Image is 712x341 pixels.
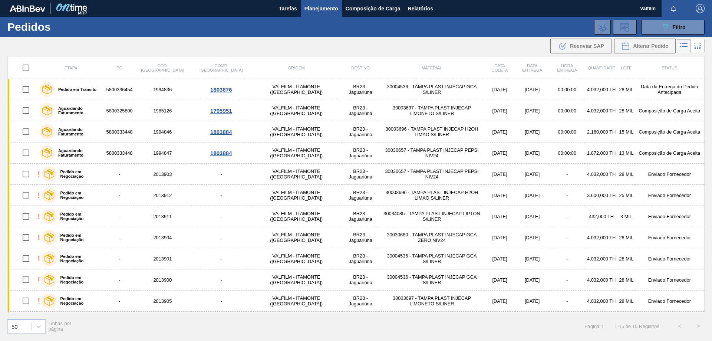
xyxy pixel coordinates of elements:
[251,291,342,312] td: VALFILM - ITAMONTE ([GEOGRAPHIC_DATA])
[38,276,40,284] div: !
[38,191,40,200] div: !
[134,206,191,227] td: 2013911
[635,100,705,121] td: Composição de Carga Aceita
[585,121,618,142] td: 2.160,000 TH
[191,312,251,333] td: -
[279,4,297,13] span: Tarefas
[484,206,515,227] td: [DATE]
[549,121,585,142] td: 00:00:00
[134,100,191,121] td: 1985126
[635,291,705,312] td: Enviado Fornecedor
[55,87,96,92] label: Pedido em Trânsito
[134,248,191,269] td: 2013901
[251,206,342,227] td: VALFILM - ITAMONTE ([GEOGRAPHIC_DATA])
[342,100,379,121] td: BR23 - Jaguariúna
[342,312,379,333] td: BR23 - Jaguariúna
[635,248,705,269] td: Enviado Fornecedor
[484,164,515,185] td: [DATE]
[57,254,102,263] label: Pedido em Negociação
[105,79,134,100] td: 5800336454
[618,164,634,185] td: 28 MIL
[342,291,379,312] td: BR23 - Jaguariúna
[635,164,705,185] td: Enviado Fornecedor
[515,185,550,206] td: [DATE]
[585,164,618,185] td: 4.032,000 TH
[379,100,485,121] td: 30003697 - TAMPA PLAST INJECAP LIMONETO S/LINER
[691,39,705,53] div: Visão em Cards
[492,63,508,72] span: Data coleta
[55,127,102,136] label: Aguardando Faturamento
[379,142,485,164] td: 30030657 - TAMPA PLAST INJECAP PEPSI NIV24
[134,164,191,185] td: 2013903
[379,121,485,142] td: 30003696 - TAMPA PLAST INJECAP H2OH LIMAO S/LINER
[251,248,342,269] td: VALFILM - ITAMONTE ([GEOGRAPHIC_DATA])
[57,296,102,305] label: Pedido em Negociação
[191,206,251,227] td: -
[251,142,342,164] td: VALFILM - ITAMONTE ([GEOGRAPHIC_DATA])
[191,248,251,269] td: -
[621,66,632,70] span: Lote
[549,206,585,227] td: -
[105,142,134,164] td: 5800333448
[614,39,676,53] button: Alterar Pedido
[484,142,515,164] td: [DATE]
[549,185,585,206] td: -
[635,121,705,142] td: Composição de Carga Aceita
[38,297,40,305] div: !
[549,248,585,269] td: -
[618,185,634,206] td: 25 MIL
[191,269,251,291] td: -
[251,121,342,142] td: VALFILM - ITAMONTE ([GEOGRAPHIC_DATA])
[642,20,705,35] button: Filtro
[8,206,705,227] a: !Pedido em Negociação-2013911-VALFILM - ITAMONTE ([GEOGRAPHIC_DATA])BR23 - Jaguariúna30034085 - T...
[484,79,515,100] td: [DATE]
[585,227,618,248] td: 4.032,000 TH
[342,164,379,185] td: BR23 - Jaguariúna
[618,291,634,312] td: 28 MIL
[618,121,634,142] td: 15 MIL
[8,291,705,312] a: !Pedido em Negociação-2013905-VALFILM - ITAMONTE ([GEOGRAPHIC_DATA])BR23 - Jaguariúna30003697 - T...
[484,269,515,291] td: [DATE]
[251,100,342,121] td: VALFILM - ITAMONTE ([GEOGRAPHIC_DATA])
[8,185,705,206] a: !Pedido em Negociação-2013912-VALFILM - ITAMONTE ([GEOGRAPHIC_DATA])BR23 - Jaguariúna30003696 - T...
[585,206,618,227] td: 432,000 TH
[522,63,542,72] span: Data entrega
[105,248,134,269] td: -
[588,66,615,70] span: Quantidade
[549,100,585,121] td: 00:00:00
[379,291,485,312] td: 30003697 - TAMPA PLAST INJECAP LIMONETO S/LINER
[57,212,102,221] label: Pedido em Negociação
[422,66,442,70] span: Material
[585,185,618,206] td: 3.600,000 TH
[557,63,577,72] span: Hora Entrega
[549,269,585,291] td: -
[585,248,618,269] td: 4.032,000 TH
[192,150,250,156] div: 1803884
[251,79,342,100] td: VALFILM - ITAMONTE ([GEOGRAPHIC_DATA])
[379,164,485,185] td: 30030657 - TAMPA PLAST INJECAP PEPSI NIV24
[49,321,72,332] span: Linhas por página
[38,212,40,221] div: !
[141,63,184,72] span: Cód. [GEOGRAPHIC_DATA]
[288,66,304,70] span: Origem
[11,323,18,329] div: 50
[346,4,400,13] span: Composição de Carga
[550,39,612,53] button: Reenviar SAP
[8,79,705,100] a: Pedido em Trânsito58003364541994836VALFILM - ITAMONTE ([GEOGRAPHIC_DATA])BR23 - Jaguariúna3000453...
[200,63,243,72] span: Comp. [GEOGRAPHIC_DATA]
[134,312,191,333] td: 2013899
[10,5,45,12] img: TNhmsLtSVTkK8tSr43FrP2fwEKptu5GPRR3wAAAABJRU5ErkJggg==
[594,20,611,35] div: Importar Negociações dos Pedidos
[633,43,669,49] span: Alterar Pedido
[134,269,191,291] td: 2013900
[116,66,122,70] span: PO
[515,79,550,100] td: [DATE]
[515,164,550,185] td: [DATE]
[8,269,705,291] a: !Pedido em Negociação-2013900-VALFILM - ITAMONTE ([GEOGRAPHIC_DATA])BR23 - Jaguariúna30004536 - T...
[192,86,250,93] div: 1803876
[484,185,515,206] td: [DATE]
[65,66,78,70] span: Etapa
[549,164,585,185] td: -
[134,142,191,164] td: 1994847
[105,269,134,291] td: -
